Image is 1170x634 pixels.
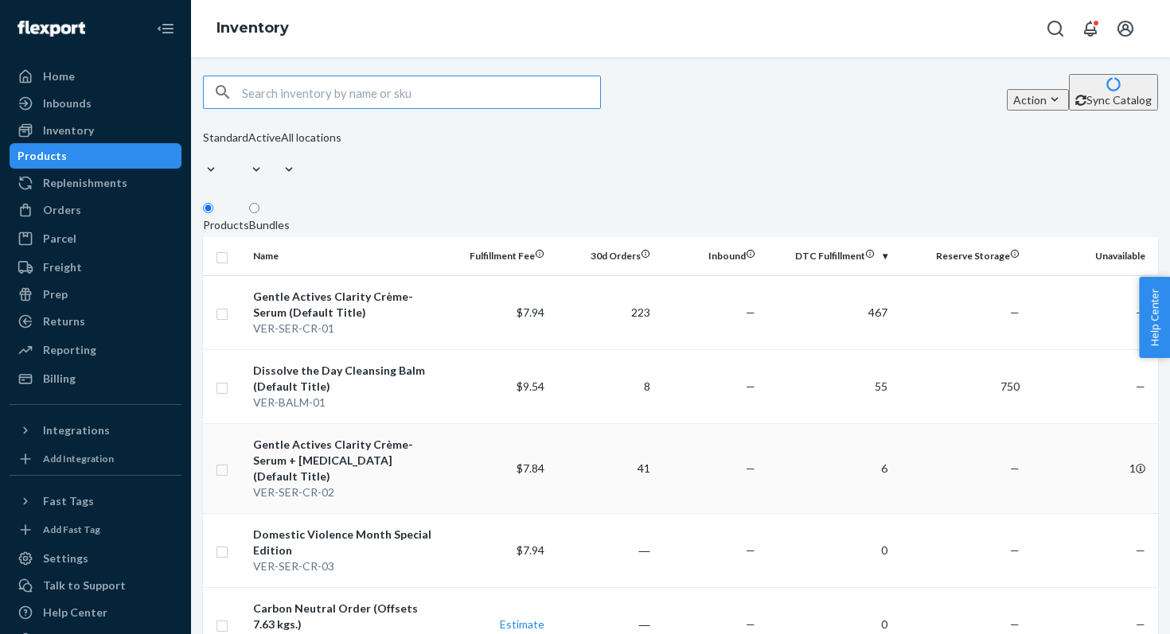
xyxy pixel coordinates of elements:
[500,617,544,631] a: Estimate
[43,422,110,438] div: Integrations
[248,146,250,161] input: Active
[551,423,657,513] td: 41
[1139,277,1170,358] button: Help Center
[43,95,92,111] div: Inbounds
[281,146,283,161] input: All locations
[10,91,181,116] a: Inbounds
[10,170,181,196] a: Replenishments
[43,123,94,138] div: Inventory
[10,520,181,539] a: Add Fast Tag
[1026,237,1158,275] th: Unavailable
[1026,423,1158,513] td: 1
[10,573,181,598] a: Talk to Support
[203,217,249,233] div: Products
[10,488,181,514] button: Fast Tags
[248,130,281,146] div: Active
[216,19,289,37] a: Inventory
[242,76,600,108] input: Search inventory by name or sku
[746,543,755,557] span: —
[253,363,439,395] div: Dissolve the Day Cleansing Balm (Default Title)
[762,237,894,275] th: DTC Fulfillment
[551,513,657,587] td: ―
[894,349,1026,423] td: 750
[204,6,302,52] ol: breadcrumbs
[746,461,755,475] span: —
[746,305,755,319] span: —
[43,175,127,191] div: Replenishments
[18,148,67,164] div: Products
[253,321,439,336] div: VER-SER-CR-01
[253,437,439,484] div: Gentle Actives Clarity Crème-Serum + [MEDICAL_DATA] (Default Title)
[517,379,544,393] span: $9.54
[1136,379,1145,393] span: —
[281,130,341,146] div: All locations
[10,449,181,469] a: Add Integration
[249,217,290,233] div: Bundles
[150,13,181,45] button: Close Navigation
[517,461,544,475] span: $7.84
[746,617,755,631] span: —
[43,493,94,509] div: Fast Tags
[18,21,85,37] img: Flexport logo
[517,305,544,319] span: $7.94
[43,523,100,536] div: Add Fast Tag
[1010,617,1020,631] span: —
[43,231,76,247] div: Parcel
[253,601,439,632] div: Carbon Neutral Order (Offsets 7.63 kgs.)
[10,282,181,307] a: Prep
[1136,305,1145,319] span: —
[10,418,181,443] button: Integrations
[10,226,181,251] a: Parcel
[43,550,88,566] div: Settings
[247,237,445,275] th: Name
[10,337,181,363] a: Reporting
[253,558,439,574] div: VER-SER-CR-03
[43,342,96,358] div: Reporting
[517,543,544,557] span: $7.94
[762,423,894,513] td: 6
[1013,91,1063,108] div: Action
[43,452,114,465] div: Add Integration
[253,484,439,500] div: VER-SER-CR-02
[203,203,213,213] input: Products
[1136,617,1145,631] span: —
[43,286,68,302] div: Prep
[762,275,894,349] td: 467
[762,513,894,587] td: 0
[1136,543,1145,557] span: —
[253,289,439,321] div: Gentle Actives Clarity Crème-Serum (Default Title)
[1010,461,1020,475] span: —
[1039,13,1071,45] button: Open Search Box
[10,309,181,334] a: Returns
[894,237,1026,275] th: Reserve Storage
[203,146,205,161] input: Standard
[253,527,439,558] div: Domestic Violence Month Special Edition
[43,371,76,387] div: Billing
[1110,13,1141,45] button: Open account menu
[1010,543,1020,557] span: —
[1074,13,1106,45] button: Open notifications
[43,202,81,218] div: Orders
[43,578,126,593] div: Talk to Support
[657,237,762,275] th: Inbound
[43,68,75,84] div: Home
[10,546,181,571] a: Settings
[551,349,657,423] td: 8
[10,600,181,625] a: Help Center
[43,313,85,329] div: Returns
[43,259,82,275] div: Freight
[10,197,181,223] a: Orders
[10,118,181,143] a: Inventory
[10,366,181,391] a: Billing
[10,143,181,169] a: Products
[551,275,657,349] td: 223
[1007,89,1069,111] button: Action
[10,255,181,280] a: Freight
[1010,305,1020,319] span: —
[762,349,894,423] td: 55
[746,379,755,393] span: —
[551,237,657,275] th: 30d Orders
[445,237,551,275] th: Fulfillment Fee
[249,203,259,213] input: Bundles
